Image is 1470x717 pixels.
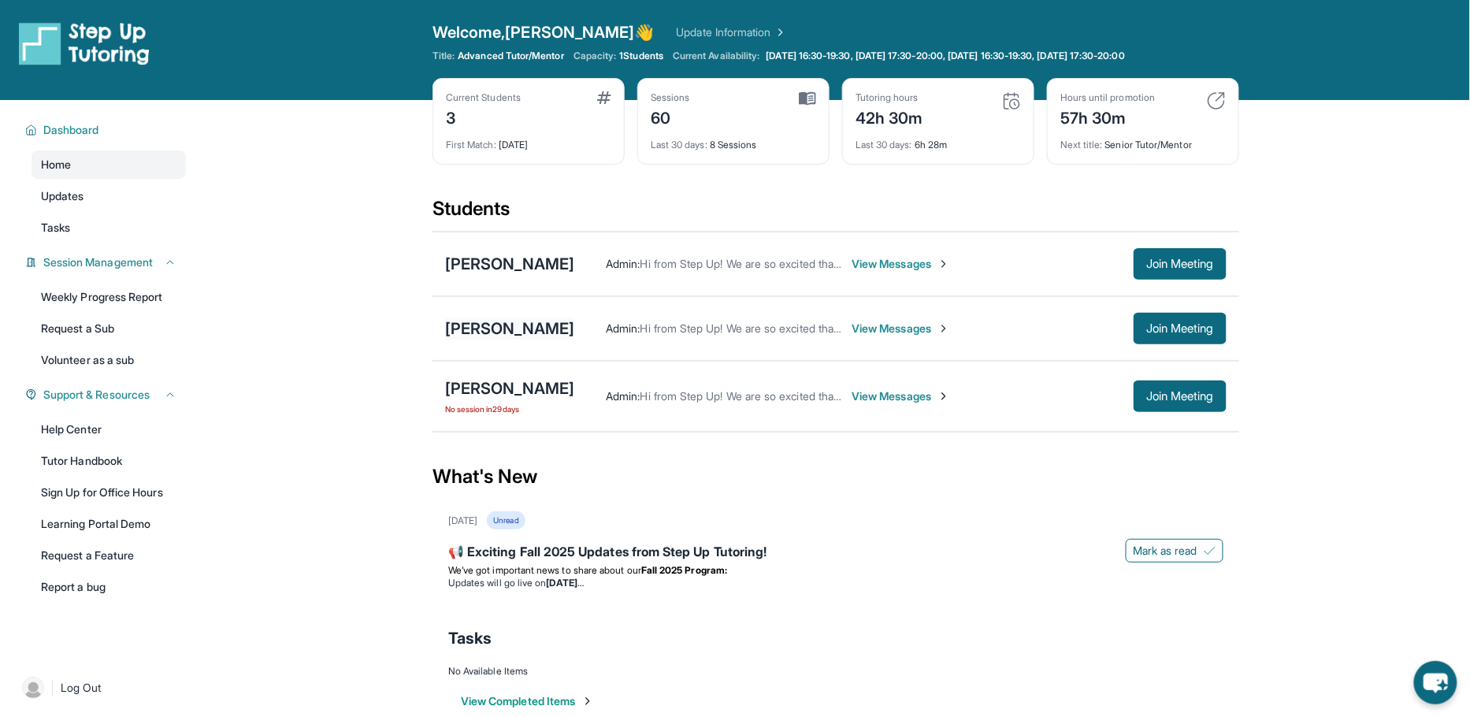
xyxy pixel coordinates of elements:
img: card [799,91,816,106]
span: Admin : [606,257,640,270]
li: Updates will go live on [448,577,1223,589]
button: Join Meeting [1134,381,1227,412]
span: Capacity: [574,50,617,62]
img: card [1207,91,1226,110]
span: Updates [41,188,84,204]
div: 60 [651,104,690,129]
span: Tasks [448,627,492,649]
span: Log Out [61,680,102,696]
span: [DATE] 16:30-19:30, [DATE] 17:30-20:00, [DATE] 16:30-19:30, [DATE] 17:30-20:00 [767,50,1125,62]
button: Session Management [37,254,176,270]
span: Tasks [41,220,70,236]
a: Report a bug [32,573,186,601]
a: Request a Sub [32,314,186,343]
span: Advanced Tutor/Mentor [458,50,563,62]
a: [DATE] 16:30-19:30, [DATE] 17:30-20:00, [DATE] 16:30-19:30, [DATE] 17:30-20:00 [763,50,1128,62]
a: |Log Out [16,671,186,705]
img: Chevron-Right [937,390,950,403]
div: [PERSON_NAME] [445,318,574,340]
a: Learning Portal Demo [32,510,186,538]
span: View Messages [852,388,950,404]
div: Unread [487,511,525,529]
img: Chevron-Right [937,322,950,335]
div: 📢 Exciting Fall 2025 Updates from Step Up Tutoring! [448,542,1223,564]
span: Last 30 days : [856,139,912,150]
button: Join Meeting [1134,248,1227,280]
a: Tutor Handbook [32,447,186,475]
span: Session Management [43,254,153,270]
div: [PERSON_NAME] [445,253,574,275]
div: 8 Sessions [651,129,816,151]
span: Join Meeting [1146,324,1214,333]
img: Mark as read [1204,544,1216,557]
img: card [1002,91,1021,110]
span: Admin : [606,389,640,403]
a: Sign Up for Office Hours [32,478,186,507]
span: Title: [432,50,455,62]
span: Mark as read [1133,543,1197,559]
a: Request a Feature [32,541,186,570]
img: Chevron Right [771,24,787,40]
div: 42h 30m [856,104,923,129]
span: Current Availability: [673,50,759,62]
a: Volunteer as a sub [32,346,186,374]
span: Welcome, [PERSON_NAME] 👋 [432,21,655,43]
button: View Completed Items [461,693,594,709]
button: Dashboard [37,122,176,138]
div: [DATE] [446,129,611,151]
span: First Match : [446,139,496,150]
span: Join Meeting [1146,259,1214,269]
div: 57h 30m [1060,104,1155,129]
img: user-img [22,677,44,699]
span: Last 30 days : [651,139,707,150]
div: What's New [432,442,1239,511]
strong: Fall 2025 Program: [641,564,727,576]
div: Sessions [651,91,690,104]
a: Updates [32,182,186,210]
span: No session in 29 days [445,403,574,415]
span: Support & Resources [43,387,150,403]
span: Admin : [606,321,640,335]
div: No Available Items [448,665,1223,678]
img: Chevron-Right [937,258,950,270]
div: Hours until promotion [1060,91,1155,104]
div: 6h 28m [856,129,1021,151]
button: Mark as read [1126,539,1223,563]
div: 3 [446,104,521,129]
a: Update Information [677,24,787,40]
div: Senior Tutor/Mentor [1060,129,1226,151]
a: Help Center [32,415,186,444]
span: We’ve got important news to share about our [448,564,641,576]
a: Weekly Progress Report [32,283,186,311]
div: [PERSON_NAME] [445,377,574,399]
span: Home [41,157,71,173]
img: logo [19,21,150,65]
span: | [50,678,54,697]
div: [DATE] [448,515,477,527]
span: 1 Students [620,50,664,62]
strong: [DATE] [547,577,584,589]
div: Students [432,196,1239,231]
img: card [597,91,611,104]
a: Home [32,150,186,179]
div: Tutoring hours [856,91,923,104]
span: Dashboard [43,122,99,138]
button: Join Meeting [1134,313,1227,344]
span: Join Meeting [1146,392,1214,401]
a: Tasks [32,214,186,242]
span: View Messages [852,256,950,272]
button: chat-button [1414,661,1457,704]
button: Support & Resources [37,387,176,403]
div: Current Students [446,91,521,104]
span: View Messages [852,321,950,336]
span: Next title : [1060,139,1103,150]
